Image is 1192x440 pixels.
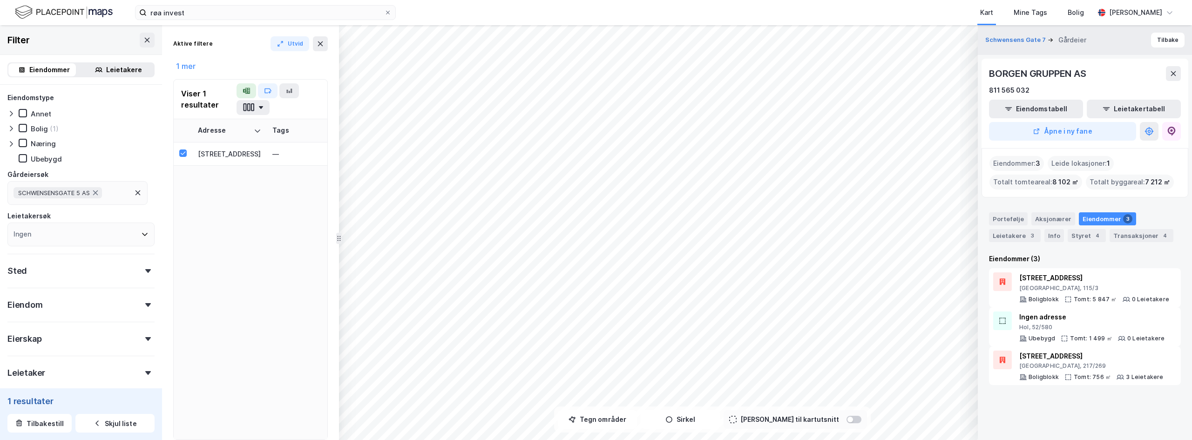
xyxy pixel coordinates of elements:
[7,33,30,47] div: Filter
[1014,7,1047,18] div: Mine Tags
[1036,158,1040,169] span: 3
[181,88,237,110] div: Viser 1 resultater
[7,395,155,406] div: 1 resultater
[1029,335,1055,342] div: Ubebygd
[7,414,72,433] button: Tilbakestill
[1074,296,1117,303] div: Tomt: 5 847 ㎡
[1109,7,1162,18] div: [PERSON_NAME]
[1019,362,1164,370] div: [GEOGRAPHIC_DATA], 217/269
[106,64,142,75] div: Leietakere
[641,410,720,429] button: Sirkel
[7,169,48,180] div: Gårdeiersøk
[989,100,1083,118] button: Eiendomstabell
[985,35,1048,45] button: Schwensens Gate 7
[7,210,51,222] div: Leietakersøk
[1058,34,1086,46] div: Gårdeier
[29,64,70,75] div: Eiendommer
[1070,335,1112,342] div: Tomt: 1 499 ㎡
[1123,214,1132,223] div: 3
[1019,284,1169,292] div: [GEOGRAPHIC_DATA], 115/3
[1019,272,1169,284] div: [STREET_ADDRESS]
[989,175,1082,190] div: Totalt tomteareal :
[198,126,250,135] div: Adresse
[1028,231,1037,240] div: 3
[1110,229,1173,242] div: Transaksjoner
[1093,231,1102,240] div: 4
[989,122,1136,141] button: Åpne i ny fane
[15,4,113,20] img: logo.f888ab2527a4732fd821a326f86c7f29.svg
[50,124,59,133] div: (1)
[1031,212,1075,225] div: Aksjonærer
[1151,33,1185,47] button: Tilbake
[989,85,1029,96] div: 811 565 032
[198,149,261,159] div: [STREET_ADDRESS]
[1132,296,1169,303] div: 0 Leietakere
[1107,158,1110,169] span: 1
[1074,373,1111,381] div: Tomt: 756 ㎡
[1019,324,1165,331] div: Hol, 52/580
[989,66,1088,81] div: BORGEN GRUPPEN AS
[1145,395,1192,440] iframe: Chat Widget
[1044,229,1064,242] div: Info
[7,92,54,103] div: Eiendomstype
[7,367,45,379] div: Leietaker
[31,139,56,148] div: Næring
[31,155,62,163] div: Ubebygd
[1079,212,1136,225] div: Eiendommer
[1052,176,1078,188] span: 8 102 ㎡
[1029,296,1059,303] div: Boligblokk
[18,189,90,196] span: SCHWENSENSGATE 5 AS
[989,253,1181,264] div: Eiendommer (3)
[272,147,373,162] div: —
[147,6,384,20] input: Søk på adresse, matrikkel, gårdeiere, leietakere eller personer
[740,414,839,425] div: [PERSON_NAME] til kartutsnitt
[1160,231,1170,240] div: 4
[31,124,48,133] div: Bolig
[173,40,213,47] div: Aktive filtere
[989,156,1044,171] div: Eiendommer :
[1068,7,1084,18] div: Bolig
[7,265,27,277] div: Sted
[1127,335,1165,342] div: 0 Leietakere
[989,212,1028,225] div: Portefølje
[1068,229,1106,242] div: Styret
[31,109,51,118] div: Annet
[980,7,993,18] div: Kart
[1145,176,1170,188] span: 7 212 ㎡
[14,229,31,240] div: Ingen
[1048,156,1114,171] div: Leide lokasjoner :
[1019,311,1165,323] div: Ingen adresse
[271,36,310,51] button: Utvid
[75,414,155,433] button: Skjul liste
[1087,100,1181,118] button: Leietakertabell
[989,229,1041,242] div: Leietakere
[173,60,198,72] button: 1 mer
[1086,175,1174,190] div: Totalt byggareal :
[1019,351,1164,362] div: [STREET_ADDRESS]
[7,299,43,311] div: Eiendom
[558,410,637,429] button: Tegn områder
[7,333,41,345] div: Eierskap
[1126,373,1163,381] div: 3 Leietakere
[1029,373,1059,381] div: Boligblokk
[272,126,373,135] div: Tags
